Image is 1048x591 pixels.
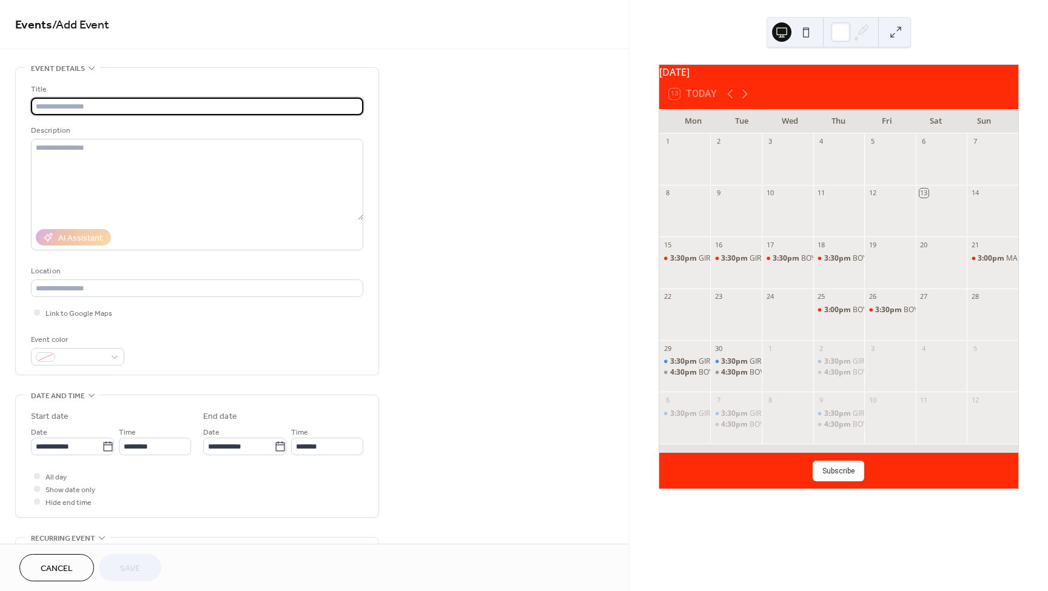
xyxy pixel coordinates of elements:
div: BOYS AND GIRLS PRACTICE [904,305,996,315]
div: 7 [970,137,979,146]
div: GIRL'S BASKETBALL TRYOUTS [710,253,762,264]
button: Subscribe [813,461,864,481]
div: BOYS AND GIRLS PRACTICE [864,305,916,315]
div: 16 [714,240,723,249]
div: BOYS AND GIRLS PRACTICE [853,305,946,315]
div: Fri [863,109,912,133]
span: Date and time [31,390,85,402]
span: Date [203,426,220,439]
div: 15 [663,240,672,249]
span: 3:30pm [670,253,699,264]
span: 3:30pm [670,409,699,419]
span: Hide end time [45,496,92,509]
div: BOYS PRACTICE [710,367,762,378]
span: 4:30pm [721,367,750,378]
div: 8 [765,395,774,404]
span: 3:30pm [824,356,853,367]
span: Recurring event [31,532,95,545]
div: 4 [817,137,826,146]
span: Show date only [45,484,95,496]
div: BOYS PRACTICE [750,367,804,378]
div: BOYS PRACTICE [659,367,711,378]
div: 21 [970,240,979,249]
div: GIRLS PRACTICE [813,356,865,367]
span: Cancel [41,563,73,575]
span: 3:30pm [721,356,750,367]
div: GIRLS PRACTICE [813,409,865,419]
div: Sun [960,109,1009,133]
div: GIRL'S BASKETBALL TRYOUTS [699,253,799,264]
div: 10 [868,395,877,404]
span: / Add Event [52,13,109,37]
div: 7 [714,395,723,404]
span: 3:00pm [978,253,1006,264]
span: 3:30pm [670,356,699,367]
div: BOY'S BASKETBALL TRYOUTS [813,253,865,264]
div: 11 [817,189,826,198]
div: 24 [765,292,774,301]
div: GIRLS PRACTICE [699,409,753,419]
div: Thu [815,109,863,133]
div: 1 [765,344,774,353]
div: Location [31,265,361,278]
div: BOYS PRACTICE [750,419,804,430]
div: 28 [970,292,979,301]
div: 11 [919,395,929,404]
div: BOYS PRACTICE [813,419,865,430]
span: All day [45,471,67,484]
div: 5 [970,344,979,353]
div: 30 [714,344,723,353]
div: BOYS PRACTICE [853,367,907,378]
div: 12 [970,395,979,404]
span: 3:30pm [721,253,750,264]
div: BOY'S BASKETBALL TRYOUTS [853,253,953,264]
div: 29 [663,344,672,353]
div: 1 [663,137,672,146]
div: Description [31,124,361,137]
div: GIRLS PRACTICE [710,356,762,367]
span: 3:30pm [824,253,853,264]
div: 27 [919,292,929,301]
div: BOYS AND GIRLS PRACTICE [813,305,865,315]
span: Date [31,426,47,439]
span: Event details [31,62,85,75]
div: BOYS PRACTICE [699,367,753,378]
span: 3:00pm [824,305,853,315]
div: 2 [817,344,826,353]
div: 2 [714,137,723,146]
div: 14 [970,189,979,198]
div: 6 [663,395,672,404]
span: 3:30pm [773,253,801,264]
div: MANDATORY PARENT MEETING [967,253,1018,264]
div: 4 [919,344,929,353]
div: BOY'S BASKETBALL TRYOUTS [801,253,901,264]
div: Title [31,83,361,96]
div: GIRLS PRACTICE [853,409,907,419]
div: [DATE] [659,65,1018,79]
div: 20 [919,240,929,249]
div: GIRLS PRACTICE [710,409,762,419]
div: 17 [765,240,774,249]
div: 26 [868,292,877,301]
div: 10 [765,189,774,198]
div: 9 [714,189,723,198]
span: 3:30pm [824,409,853,419]
div: GIRLS PRACTICE [750,409,804,419]
div: BOYS PRACTICE [853,419,907,430]
div: 3 [765,137,774,146]
div: Event color [31,333,122,346]
div: 18 [817,240,826,249]
div: GIRLS PRACTICE [659,409,711,419]
span: 4:30pm [721,419,750,430]
span: 3:30pm [875,305,904,315]
div: Wed [766,109,815,133]
span: Time [291,426,308,439]
div: 13 [919,189,929,198]
div: GIRLS PRACTICE [699,356,753,367]
div: Sat [912,109,960,133]
span: 4:30pm [670,367,699,378]
span: Time [119,426,136,439]
span: Link to Google Maps [45,307,112,320]
div: BOYS PRACTICE [813,367,865,378]
div: 19 [868,240,877,249]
